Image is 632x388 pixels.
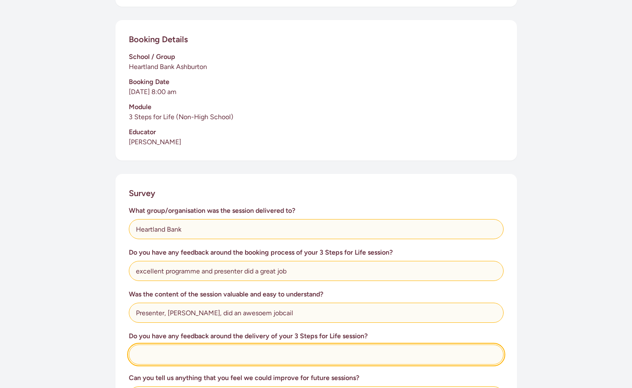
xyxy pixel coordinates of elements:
[129,248,504,258] h3: Do you have any feedback around the booking process of your 3 Steps for Life session?
[129,52,504,62] h3: School / Group
[129,33,188,45] h2: Booking Details
[129,62,504,72] p: Heartland Bank Ashburton
[129,289,504,299] h3: Was the content of the session valuable and easy to understand?
[129,206,504,216] h3: What group/organisation was the session delivered to?
[129,137,504,147] p: [PERSON_NAME]
[129,331,504,341] h3: Do you have any feedback around the delivery of your 3 Steps for Life session?
[129,373,504,383] h3: Can you tell us anything that you feel we could improve for future sessions?
[129,77,504,87] h3: Booking Date
[129,127,504,137] h3: Educator
[129,102,504,112] h3: Module
[129,112,504,122] p: 3 Steps for Life (Non-High School)
[129,87,504,97] p: [DATE] 8:00 am
[129,187,155,199] h2: Survey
